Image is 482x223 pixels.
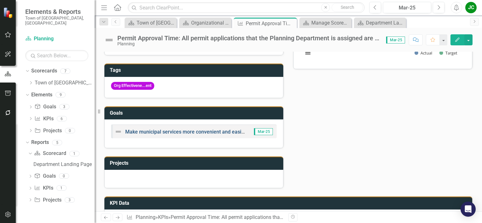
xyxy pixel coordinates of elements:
[31,139,49,146] a: Reports
[332,3,363,12] button: Search
[191,19,230,27] div: Organizational Effectiveness & Community Engagement
[254,128,273,135] span: Mar-25
[366,19,404,27] div: Department Landing Page
[136,214,156,220] a: Planning
[65,128,75,133] div: 0
[59,174,69,179] div: 0
[69,151,79,156] div: 1
[117,42,380,46] div: Planning
[125,129,274,135] a: Make municipal services more convenient and easier to navigate.
[34,103,56,111] a: Goals
[465,2,477,13] button: JC
[126,214,284,221] div: » »
[104,35,114,45] img: Not Defined
[57,116,67,121] div: 6
[34,185,53,192] a: KPIs
[383,2,431,13] button: Mar-25
[385,4,429,12] div: Mar-25
[115,128,122,135] img: Not Defined
[246,20,295,27] div: Permit Approval Time: All permit applications that the Planning Department is assigned are proces...
[65,197,75,203] div: 3
[110,67,280,73] h3: Tags
[35,79,95,87] a: Town of [GEOGRAPHIC_DATA]
[158,214,168,220] a: KPIs
[341,5,354,10] span: Search
[34,173,56,180] a: Goals
[128,2,365,13] input: Search ClearPoint...
[303,48,312,57] button: View chart menu, Chart
[31,91,52,99] a: Elements
[126,19,175,27] a: Town of [GEOGRAPHIC_DATA] Page
[25,15,88,26] small: Town of [GEOGRAPHIC_DATA], [GEOGRAPHIC_DATA]
[414,50,432,56] button: Show Actual
[56,92,66,98] div: 9
[52,140,62,145] div: 5
[34,197,61,204] a: Projects
[137,19,175,27] div: Town of [GEOGRAPHIC_DATA] Page
[110,110,280,116] h3: Goals
[110,160,280,166] h3: Projects
[386,37,405,43] span: Mar-25
[33,162,95,167] div: Department Landing Page
[25,35,88,43] a: Planning
[25,8,88,15] span: Elements & Reports
[25,50,88,61] input: Search Below...
[34,127,62,134] a: Projects
[439,50,457,56] button: Show Target
[171,214,441,220] div: Permit Approval Time: All permit applications that the Planning Department is assigned are proces...
[117,35,380,42] div: Permit Approval Time: All permit applications that the Planning Department is assigned are proces...
[461,202,476,217] div: Open Intercom Messenger
[110,200,469,206] h3: KPI Data
[59,104,69,110] div: 3
[56,186,67,191] div: 1
[60,68,70,74] div: 7
[301,19,350,27] a: Manage Scorecards
[311,19,350,27] div: Manage Scorecards
[111,82,154,90] span: Org Effectivene...ent
[34,150,66,157] a: Scorecard
[31,67,57,75] a: Scorecards
[356,19,404,27] a: Department Landing Page
[32,159,95,169] a: Department Landing Page
[181,19,230,27] a: Organizational Effectiveness & Community Engagement
[34,115,53,123] a: KPIs
[3,7,14,18] img: ClearPoint Strategy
